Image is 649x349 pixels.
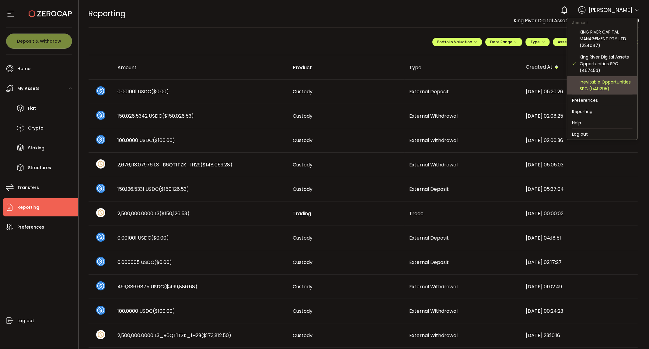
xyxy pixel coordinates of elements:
[410,332,458,339] span: External Withdrawal
[410,283,458,290] span: External Withdrawal
[96,135,105,144] img: usdc_portfolio.svg
[96,86,105,95] img: usdc_portfolio.svg
[567,117,637,128] li: Help
[118,283,198,290] span: 499,886.6875 USDC
[118,234,169,241] span: 0.001001 USDC
[405,64,521,71] div: Type
[17,223,44,232] span: Preferences
[567,20,593,25] span: Account
[164,283,198,290] span: ($499,886.68)
[96,257,105,266] img: usdc_portfolio.svg
[558,39,569,45] span: Asset
[17,64,30,73] span: Home
[521,332,638,339] div: [DATE] 23:10:16
[521,112,638,119] div: [DATE] 02:08:25
[521,161,638,168] div: [DATE] 05:05:03
[118,332,232,339] span: 2,500,000.0000 L3_B6QT1TZK_1H29
[118,210,190,217] span: 2,500,000.0000 L3
[113,64,288,71] div: Amount
[162,112,194,119] span: ($150,026.53)
[293,137,313,144] span: Custody
[410,186,449,193] span: External Deposit
[201,332,232,339] span: ($173,812.50)
[485,38,522,46] button: Date Range
[293,161,313,168] span: Custody
[201,161,233,168] span: ($148,053.28)
[6,34,72,49] button: Deposit & Withdraw
[410,259,449,266] span: External Deposit
[567,129,637,140] li: Log out
[28,124,44,133] span: Crypto
[293,259,313,266] span: Custody
[17,84,40,93] span: My Assets
[521,62,638,73] div: Created At
[159,186,189,193] span: ($150,126.53)
[153,137,175,144] span: ($100.00)
[155,259,172,266] span: ($0.00)
[17,183,39,192] span: Transfers
[118,161,233,168] span: 2,676,113.07976 L3_B6QT1TZK_1H29
[89,8,126,19] span: Reporting
[530,39,545,45] span: Type
[28,104,36,113] span: Fiat
[410,88,449,95] span: External Deposit
[410,234,449,241] span: External Deposit
[293,112,313,119] span: Custody
[152,88,169,95] span: ($0.00)
[160,210,190,217] span: ($150,126.53)
[521,283,638,290] div: [DATE] 01:02:49
[432,38,482,46] button: Portfolio Valuation
[96,184,105,193] img: usdc_portfolio.svg
[580,54,633,74] div: King River Digital Assets Opportunities SPC (467c5d)
[580,29,633,49] div: KING RIVER CAPITAL MANAGEMENT PTY LTD (224c47)
[96,159,105,169] img: zuPXiwguUFiBOIQyqLOiXsnnNitlx7q4LCwEbLHADjIpTka+Lip0HH8D0VTrd02z+wEAAAAASUVORK5CYII=
[96,208,105,217] img: zuPXiwguUFiBOIQyqLOiXsnnNitlx7q4LCwEbLHADjIpTka+Lip0HH8D0VTrd02z+wEAAAAASUVORK5CYII=
[118,186,189,193] span: 150,126.5331 USDC
[525,38,550,46] button: Type
[293,186,313,193] span: Custody
[118,112,194,119] span: 150,026.5342 USDC
[521,186,638,193] div: [DATE] 05:37:04
[410,210,424,217] span: Trade
[521,210,638,217] div: [DATE] 00:00:02
[521,234,638,241] div: [DATE] 04:18:51
[567,95,637,106] li: Preferences
[589,6,633,14] span: [PERSON_NAME]
[293,234,313,241] span: Custody
[152,234,169,241] span: ($0.00)
[521,308,638,315] div: [DATE] 00:24:23
[293,88,313,95] span: Custody
[28,163,51,172] span: Structures
[521,137,638,144] div: [DATE] 02:00:36
[96,330,105,339] img: zuPXiwguUFiBOIQyqLOiXsnnNitlx7q4LCwEbLHADjIpTka+Lip0HH8D0VTrd02z+wEAAAAASUVORK5CYII=
[619,320,649,349] iframe: Chat Widget
[118,259,172,266] span: 0.000005 USDC
[118,308,175,315] span: 100.0000 USDC
[514,17,639,24] span: King River Digital Assets Opportunities SPC (467c5d)
[293,283,313,290] span: Custody
[17,39,61,43] span: Deposit & Withdraw
[490,39,518,45] span: Date Range
[96,111,105,120] img: usdc_portfolio.svg
[410,112,458,119] span: External Withdrawal
[410,137,458,144] span: External Withdrawal
[293,332,313,339] span: Custody
[96,233,105,242] img: usdc_portfolio.svg
[96,306,105,315] img: usdc_portfolio.svg
[580,79,633,92] div: Inevitable Opportunities SPC (b49295)
[410,308,458,315] span: External Withdrawal
[521,259,638,266] div: [DATE] 02:17:27
[567,106,637,117] li: Reporting
[118,137,175,144] span: 100.0000 USDC
[17,203,39,212] span: Reporting
[293,210,311,217] span: Trading
[521,88,638,95] div: [DATE] 05:20:26
[28,144,44,152] span: Staking
[293,308,313,315] span: Custody
[437,39,477,45] span: Portfolio Valuation
[96,281,105,290] img: usdc_portfolio.svg
[410,161,458,168] span: External Withdrawal
[153,308,175,315] span: ($100.00)
[118,88,169,95] span: 0.001001 USDC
